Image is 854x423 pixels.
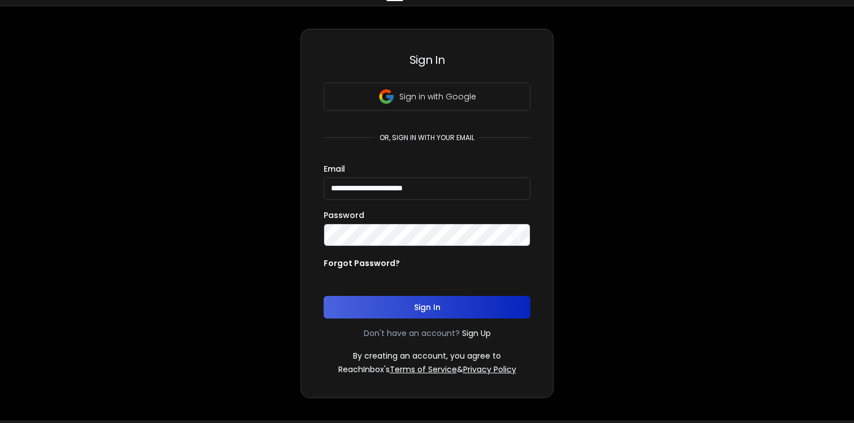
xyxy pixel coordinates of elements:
[375,133,479,142] p: or, sign in with your email
[324,211,364,219] label: Password
[324,296,530,319] button: Sign In
[364,328,460,339] p: Don't have an account?
[324,52,530,68] h3: Sign In
[463,364,516,375] a: Privacy Policy
[390,364,457,375] a: Terms of Service
[399,91,476,102] p: Sign in with Google
[324,165,345,173] label: Email
[353,350,501,361] p: By creating an account, you agree to
[338,364,516,375] p: ReachInbox's &
[324,258,400,269] p: Forgot Password?
[324,82,530,111] button: Sign in with Google
[462,328,491,339] a: Sign Up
